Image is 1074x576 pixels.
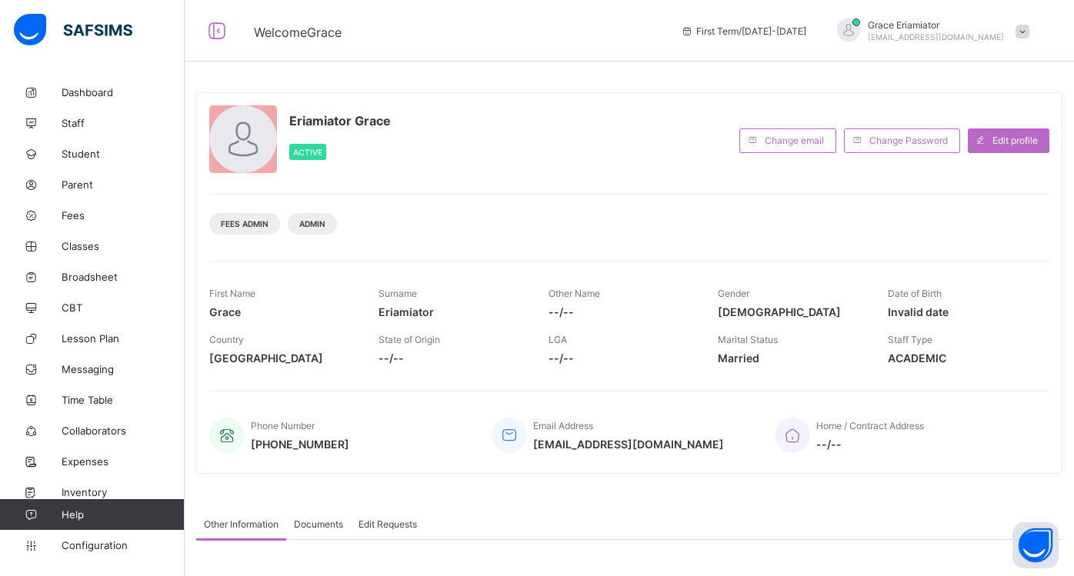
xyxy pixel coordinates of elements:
[533,420,593,431] span: Email Address
[379,288,417,299] span: Surname
[204,518,279,530] span: Other Information
[62,425,185,437] span: Collaborators
[62,148,185,160] span: Student
[379,351,525,365] span: --/--
[888,305,1034,318] span: Invalid date
[62,508,184,521] span: Help
[816,420,924,431] span: Home / Contract Address
[209,351,355,365] span: [GEOGRAPHIC_DATA]
[549,334,567,345] span: LGA
[869,135,948,146] span: Change Password
[549,288,600,299] span: Other Name
[221,219,268,228] span: Fees Admin
[868,19,1004,31] span: Grace Eriamiator
[533,438,724,451] span: [EMAIL_ADDRESS][DOMAIN_NAME]
[62,240,185,252] span: Classes
[62,363,185,375] span: Messaging
[209,305,355,318] span: Grace
[62,486,185,498] span: Inventory
[209,334,244,345] span: Country
[379,305,525,318] span: Eriamiator
[293,148,322,157] span: Active
[62,301,185,314] span: CBT
[294,518,343,530] span: Documents
[289,113,391,128] span: Eriamiator Grace
[62,86,185,98] span: Dashboard
[888,334,932,345] span: Staff Type
[62,332,185,345] span: Lesson Plan
[62,455,185,468] span: Expenses
[209,288,255,299] span: First Name
[62,271,185,283] span: Broadsheet
[62,394,185,406] span: Time Table
[681,25,806,37] span: session/term information
[62,117,185,129] span: Staff
[888,288,942,299] span: Date of Birth
[359,518,417,530] span: Edit Requests
[718,334,778,345] span: Marital Status
[718,288,749,299] span: Gender
[379,334,440,345] span: State of Origin
[549,351,695,365] span: --/--
[718,305,864,318] span: [DEMOGRAPHIC_DATA]
[816,438,924,451] span: --/--
[549,305,695,318] span: --/--
[718,351,864,365] span: Married
[251,438,349,451] span: [PHONE_NUMBER]
[62,178,185,191] span: Parent
[992,135,1038,146] span: Edit profile
[1012,522,1059,568] button: Open asap
[765,135,824,146] span: Change email
[888,351,1034,365] span: ACADEMIC
[868,32,1004,42] span: [EMAIL_ADDRESS][DOMAIN_NAME]
[251,420,315,431] span: Phone Number
[299,219,325,228] span: Admin
[254,25,342,40] span: Welcome Grace
[14,14,132,46] img: safsims
[62,539,184,551] span: Configuration
[62,209,185,221] span: Fees
[822,18,1037,44] div: GraceEriamiator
